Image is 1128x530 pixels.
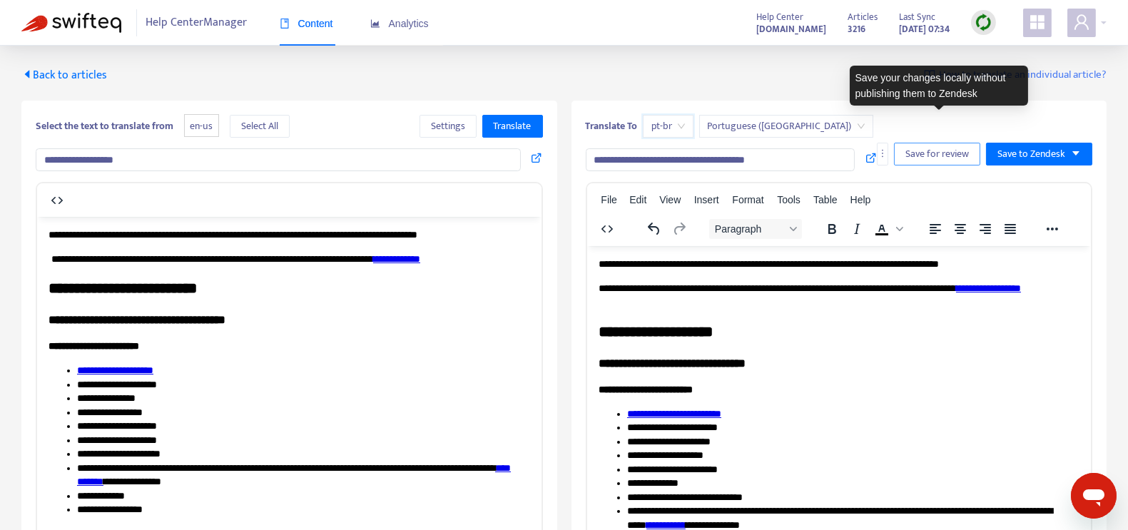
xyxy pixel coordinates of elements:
strong: 3216 [848,21,865,37]
button: Block Paragraph [708,219,801,239]
button: Redo [666,219,691,239]
span: caret-left [21,68,33,80]
span: user [1073,14,1090,31]
span: Content [280,18,333,29]
span: Articles [848,9,878,25]
button: Bold [819,219,843,239]
button: Align left [923,219,947,239]
span: View [659,194,681,205]
span: Edit [629,194,646,205]
span: en-us [184,114,219,138]
span: Analytics [370,18,429,29]
div: Text color Black [869,219,905,239]
button: Translate [482,115,543,138]
button: Align right [972,219,997,239]
button: Select All [230,115,290,138]
button: Reveal or hide additional toolbar items [1040,219,1064,239]
span: Back to articles [21,66,107,85]
button: Undo [641,219,666,239]
b: Select the text to translate from [36,118,173,134]
span: Paragraph [714,223,784,235]
button: more [877,143,888,165]
span: appstore [1029,14,1046,31]
img: sync.dc5367851b00ba804db3.png [975,14,992,31]
iframe: Button to launch messaging window [1071,473,1117,519]
span: File [601,194,617,205]
div: Save your changes locally without publishing them to Zendesk [850,66,1028,106]
span: pt-br [651,116,685,137]
span: Portuguese (Brazil) [708,116,865,137]
span: Help Center [756,9,803,25]
span: Tools [777,194,801,205]
b: Translate To [586,118,638,134]
strong: [DATE] 07:34 [899,21,950,37]
span: Select All [241,118,278,134]
button: Save for review [894,143,980,165]
span: caret-down [1071,148,1081,158]
span: book [280,19,290,29]
button: Italic [844,219,868,239]
button: Settings [420,115,477,138]
img: Swifteq [21,13,121,33]
span: Table [813,194,837,205]
button: Align center [947,219,972,239]
span: more [878,148,888,158]
span: Last Sync [899,9,935,25]
span: Format [732,194,763,205]
span: Help [850,194,871,205]
button: Justify [997,219,1022,239]
span: Save for review [905,146,969,162]
span: Save to Zendesk [997,146,1065,162]
span: Settings [431,118,465,134]
span: area-chart [370,19,380,29]
button: Save to Zendeskcaret-down [986,143,1092,165]
span: Translate [494,118,532,134]
span: Help Center Manager [146,9,248,36]
span: Insert [694,194,719,205]
a: [DOMAIN_NAME] [756,21,826,37]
